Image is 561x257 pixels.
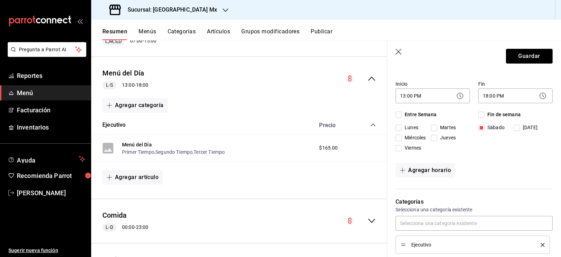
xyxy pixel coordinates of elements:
[102,37,156,45] div: 07:00 - 15:00
[102,98,168,113] button: Agregar categoría
[485,111,521,118] span: Fin de semana
[155,149,192,156] button: Segundo Tiempo
[122,149,154,156] button: Primer Tiempo
[122,148,225,156] div: , ,
[478,88,553,103] div: 18:00 PM
[17,105,85,115] span: Facturación
[103,224,116,231] span: L-D
[402,144,421,152] span: Viernes
[396,198,553,206] p: Categorías
[8,247,85,254] span: Sugerir nueva función
[478,81,553,86] label: Fin
[77,18,83,24] button: open_drawer_menu
[411,242,530,247] span: Ejecutivo
[168,28,196,40] button: Categorías
[396,88,470,103] div: 13:00 PM
[17,171,85,180] span: Recomienda Parrot
[402,124,418,131] span: Lunes
[437,124,456,131] span: Martes
[102,68,144,78] button: Menú del Día
[138,28,156,40] button: Menús
[370,122,376,128] button: collapse-category-row
[311,28,332,40] button: Publicar
[396,206,553,213] p: Selecciona una categoría existente
[103,81,116,89] span: L-S
[241,28,299,40] button: Grupos modificadores
[91,62,387,95] div: collapse-menu-row
[8,42,86,57] button: Pregunta a Parrot AI
[5,51,86,58] a: Pregunta a Parrot AI
[17,88,85,98] span: Menú
[506,49,553,64] button: Guardar
[536,243,545,247] button: delete
[102,28,127,40] button: Resumen
[102,223,148,232] div: 00:00 - 23:00
[122,6,217,14] h3: Sucursal: [GEOGRAPHIC_DATA] Mx
[122,141,152,148] button: Menú del Día
[17,188,85,198] span: [PERSON_NAME]
[485,124,505,131] span: Sábado
[102,170,163,185] button: Agregar artículo
[402,111,437,118] span: Entre Semana
[17,71,85,80] span: Reportes
[19,46,75,53] span: Pregunta a Parrot AI
[207,28,230,40] button: Artículos
[17,123,85,132] span: Inventarios
[402,134,426,141] span: Miércoles
[396,163,455,178] button: Agregar horario
[396,81,470,86] label: Inicio
[91,205,387,237] div: collapse-menu-row
[437,134,456,141] span: Jueves
[194,149,225,156] button: Tercer Tiempo
[102,28,561,40] div: navigation tabs
[319,144,338,152] span: $165.00
[102,38,124,45] span: L,M,S,D
[102,81,148,90] div: 13:00 - 18:00
[520,124,538,131] span: [DATE]
[102,210,127,220] button: Comida
[312,122,357,128] div: Precio
[102,121,126,129] button: Ejecutivo
[17,155,76,163] span: Ayuda
[396,216,553,231] input: Selecciona una categoría existente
